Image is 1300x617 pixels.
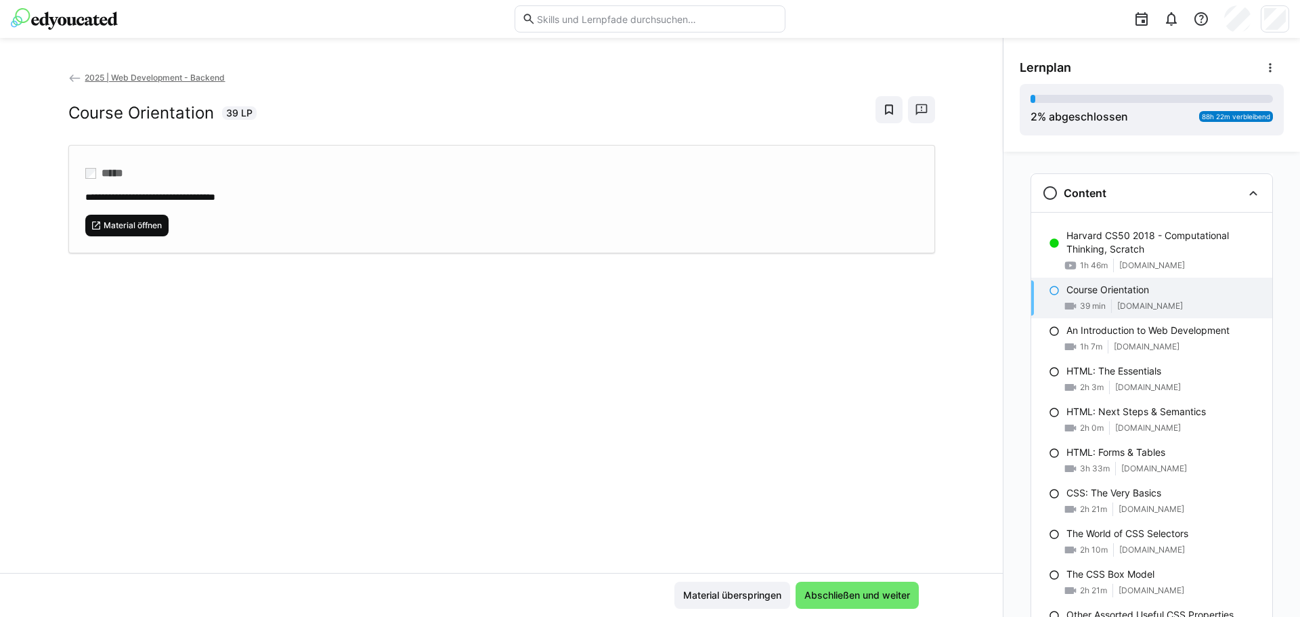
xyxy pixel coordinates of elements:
button: Abschließen und weiter [796,582,919,609]
p: An Introduction to Web Development [1066,324,1230,337]
span: [DOMAIN_NAME] [1119,504,1184,515]
span: 39 LP [226,106,253,120]
span: [DOMAIN_NAME] [1115,423,1181,433]
p: HTML: The Essentials [1066,364,1161,378]
span: 2h 0m [1080,423,1104,433]
span: 1h 7m [1080,341,1102,352]
span: 2h 10m [1080,545,1108,555]
p: CSS: The Very Basics [1066,486,1161,500]
span: 2025 | Web Development - Backend [85,72,225,83]
span: Lernplan [1020,60,1071,75]
span: [DOMAIN_NAME] [1121,463,1187,474]
div: % abgeschlossen [1031,108,1128,125]
span: 1h 46m [1080,260,1108,271]
p: HTML: Forms & Tables [1066,446,1165,459]
a: 2025 | Web Development - Backend [68,72,225,83]
span: [DOMAIN_NAME] [1119,585,1184,596]
span: 39 min [1080,301,1106,312]
h3: Content [1064,186,1106,200]
span: 2h 3m [1080,382,1104,393]
span: 2 [1031,110,1037,123]
p: The CSS Box Model [1066,568,1154,581]
span: [DOMAIN_NAME] [1117,301,1183,312]
span: [DOMAIN_NAME] [1114,341,1179,352]
span: 3h 33m [1080,463,1110,474]
span: Abschließen und weiter [802,589,912,602]
h2: Course Orientation [68,103,214,123]
p: Harvard CS50 2018 - Computational Thinking, Scratch [1066,229,1261,256]
span: [DOMAIN_NAME] [1119,260,1185,271]
p: The World of CSS Selectors [1066,527,1188,540]
p: Course Orientation [1066,283,1149,297]
button: Material überspringen [674,582,790,609]
span: Material öffnen [102,220,163,231]
span: [DOMAIN_NAME] [1115,382,1181,393]
p: HTML: Next Steps & Semantics [1066,405,1206,419]
span: 88h 22m verbleibend [1202,112,1270,121]
span: 2h 21m [1080,504,1107,515]
span: Material überspringen [681,589,783,602]
span: [DOMAIN_NAME] [1119,545,1185,555]
input: Skills und Lernpfade durchsuchen… [536,13,778,25]
span: 2h 21m [1080,585,1107,596]
button: Material öffnen [85,215,169,236]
